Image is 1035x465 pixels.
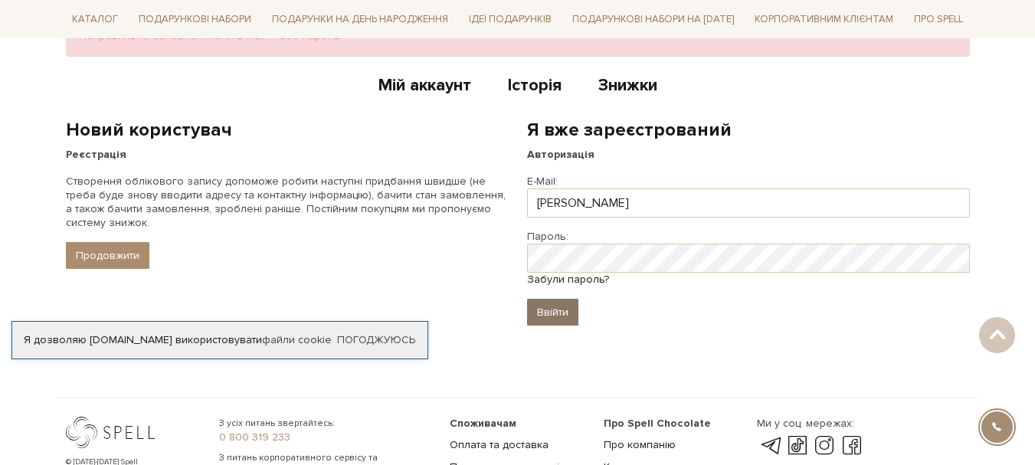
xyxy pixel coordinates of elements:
h2: Я вже зареєстрований [527,118,970,142]
p: Створення облікового запису допоможе робити наступні придбання швидше (не треба буде знову вводит... [66,175,509,231]
a: Ідеї подарунків [463,8,558,31]
div: Ми у соц. мережах: [757,417,864,431]
a: Забули пароль? [527,273,609,286]
a: telegram [757,437,783,455]
strong: Авторизація [527,148,594,161]
a: tik-tok [784,437,811,455]
a: 0 800 319 233 [219,431,431,444]
a: файли cookie [262,333,332,346]
a: Знижки [598,75,657,100]
a: Оплата та доставка [450,438,549,451]
h2: Новий користувач [66,118,509,142]
a: instagram [811,437,837,455]
a: Про компанію [604,438,676,451]
div: Я дозволяю [DOMAIN_NAME] використовувати [12,333,427,347]
a: Погоджуюсь [337,333,415,347]
span: З усіх питань звертайтесь: [219,417,431,431]
a: facebook [839,437,865,455]
a: Продовжити [66,242,149,269]
a: Корпоративним клієнтам [748,6,899,32]
a: Подарункові набори [133,8,257,31]
label: E-Mail: [527,175,558,188]
input: Ввійти [527,299,578,326]
a: Про Spell [908,8,969,31]
a: Мій аккаунт [378,75,471,100]
a: Подарунки на День народження [266,8,454,31]
span: Споживачам [450,417,516,430]
a: Історія [508,75,562,100]
input: E-Mail: [527,188,970,218]
label: Пароль: [527,230,568,244]
span: Про Spell Chocolate [604,417,711,430]
strong: Реєстрація [66,148,126,161]
a: Подарункові набори на [DATE] [566,6,740,32]
a: Каталог [66,8,124,31]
